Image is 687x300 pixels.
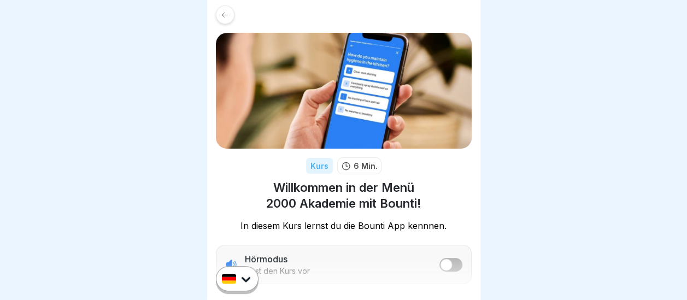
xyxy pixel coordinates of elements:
img: xh3bnih80d1pxcetv9zsuevg.png [216,33,472,149]
p: Hörmodus [245,253,287,265]
img: de.svg [222,274,236,284]
p: In diesem Kurs lernst du die Bounti App kennnen. [216,220,472,232]
h1: Willkommen in der Menü 2000 Akademie mit Bounti! [216,180,472,211]
div: Kurs [306,158,333,174]
p: 6 Min. [354,160,378,172]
